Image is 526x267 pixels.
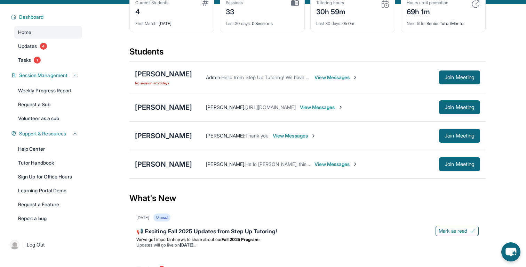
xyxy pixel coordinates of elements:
a: |Log Out [7,237,82,252]
span: Mark as read [439,227,467,234]
div: [PERSON_NAME] [135,102,192,112]
img: user-img [10,240,19,250]
a: Sign Up for Office Hours [14,170,82,183]
span: Next title : [407,21,425,26]
span: Last 30 days : [226,21,251,26]
a: Home [14,26,82,39]
span: Thank you [245,133,269,139]
div: 0h 0m [316,17,389,26]
div: Unread [153,214,170,222]
img: Chevron-Right [311,133,316,139]
li: Updates will go live on [136,242,479,248]
img: Chevron-Right [352,75,358,80]
button: Session Management [16,72,78,79]
a: Request a Feature [14,198,82,211]
span: Last 30 days : [316,21,341,26]
span: Log Out [27,241,45,248]
span: Updates [18,43,37,50]
a: Updates4 [14,40,82,52]
span: Join Meeting [445,162,475,166]
button: Support & Resources [16,130,78,137]
button: Join Meeting [439,100,480,114]
span: First Match : [135,21,158,26]
button: Join Meeting [439,157,480,171]
span: Join Meeting [445,75,475,80]
a: Request a Sub [14,98,82,111]
a: Help Center [14,143,82,155]
div: Senior Tutor/Mentor [407,17,480,26]
div: [PERSON_NAME] [135,131,192,141]
a: Tutor Handbook [14,157,82,169]
img: Mark as read [470,228,476,234]
span: 1 [34,57,41,64]
div: [DATE] [136,215,149,220]
button: Mark as read [436,226,479,236]
button: chat-button [501,242,520,261]
strong: [DATE] [180,242,196,248]
a: Learning Portal Demo [14,184,82,197]
img: Chevron-Right [338,105,343,110]
div: What's New [129,183,486,214]
a: Weekly Progress Report [14,84,82,97]
div: [PERSON_NAME] [135,69,192,79]
span: View Messages [273,132,316,139]
span: View Messages [300,104,343,111]
div: 33 [226,6,243,17]
button: Join Meeting [439,129,480,143]
div: 30h 59m [316,6,346,17]
a: Tasks1 [14,54,82,66]
span: | [22,241,24,249]
span: View Messages [314,161,358,168]
div: 📢 Exciting Fall 2025 Updates from Step Up Tutoring! [136,227,479,237]
button: Dashboard [16,14,78,20]
div: [DATE] [135,17,208,26]
span: Session Management [19,72,67,79]
span: Dashboard [19,14,44,20]
span: Support & Resources [19,130,66,137]
a: Report a bug [14,212,82,225]
span: View Messages [314,74,358,81]
span: [PERSON_NAME] : [206,161,245,167]
span: Home [18,29,31,36]
span: No session in 126 days [135,80,192,86]
div: 0 Sessions [226,17,299,26]
span: Admin : [206,74,221,80]
span: [PERSON_NAME] : [206,133,245,139]
span: [PERSON_NAME] : [206,104,245,110]
div: Students [129,46,486,61]
span: 4 [40,43,47,50]
span: Tasks [18,57,31,64]
button: Join Meeting [439,70,480,84]
span: We’ve got important news to share about our [136,237,222,242]
img: Chevron-Right [352,161,358,167]
strong: Fall 2025 Program: [222,237,260,242]
span: [URL][DOMAIN_NAME] [245,104,295,110]
div: [PERSON_NAME] [135,159,192,169]
span: Join Meeting [445,134,475,138]
span: Join Meeting [445,105,475,109]
div: 4 [135,6,168,17]
a: Volunteer as a sub [14,112,82,125]
span: Hello [PERSON_NAME], this is [PERSON_NAME] mom. Yes [DATE] sounds good, thank you! [245,161,446,167]
div: 69h 1m [407,6,448,17]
